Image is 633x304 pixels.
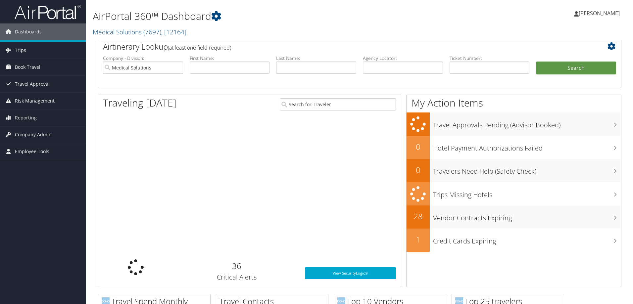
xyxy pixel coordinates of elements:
a: 0Travelers Need Help (Safety Check) [407,159,621,182]
span: Risk Management [15,93,55,109]
a: 1Credit Cards Expiring [407,229,621,252]
a: Medical Solutions [93,27,186,36]
span: Dashboards [15,23,42,40]
h1: My Action Items [407,96,621,110]
span: ( 7697 ) [143,27,161,36]
button: Search [536,62,616,75]
h3: Hotel Payment Authorizations Failed [433,140,621,153]
span: Book Travel [15,59,40,75]
a: 28Vendor Contracts Expiring [407,205,621,229]
span: Company Admin [15,126,52,143]
h3: Critical Alerts [179,273,295,282]
a: Trips Missing Hotels [407,182,621,206]
span: Employee Tools [15,143,49,160]
label: First Name: [190,55,270,62]
span: [PERSON_NAME] [579,10,620,17]
a: 0Hotel Payment Authorizations Failed [407,136,621,159]
label: Company - Division: [103,55,183,62]
h2: Airtinerary Lookup [103,41,572,52]
a: Travel Approvals Pending (Advisor Booked) [407,112,621,136]
label: Last Name: [276,55,356,62]
h2: 0 [407,141,430,152]
label: Agency Locator: [363,55,443,62]
img: airportal-logo.png [15,4,81,20]
h2: 36 [179,260,295,272]
span: Reporting [15,109,37,126]
h3: Travelers Need Help (Safety Check) [433,163,621,176]
input: Search for Traveler [280,98,396,110]
h2: 1 [407,234,430,245]
h3: Credit Cards Expiring [433,233,621,246]
span: Trips [15,42,26,59]
h1: AirPortal 360™ Dashboard [93,9,449,23]
span: , [ 12164 ] [161,27,186,36]
span: (at least one field required) [168,44,231,51]
a: [PERSON_NAME] [574,3,626,23]
h2: 28 [407,211,430,222]
h3: Vendor Contracts Expiring [433,210,621,223]
h3: Trips Missing Hotels [433,187,621,199]
h1: Traveling [DATE] [103,96,176,110]
label: Ticket Number: [450,55,530,62]
h2: 0 [407,164,430,176]
h3: Travel Approvals Pending (Advisor Booked) [433,117,621,130]
span: Travel Approval [15,76,50,92]
a: View SecurityLogic® [305,267,396,279]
